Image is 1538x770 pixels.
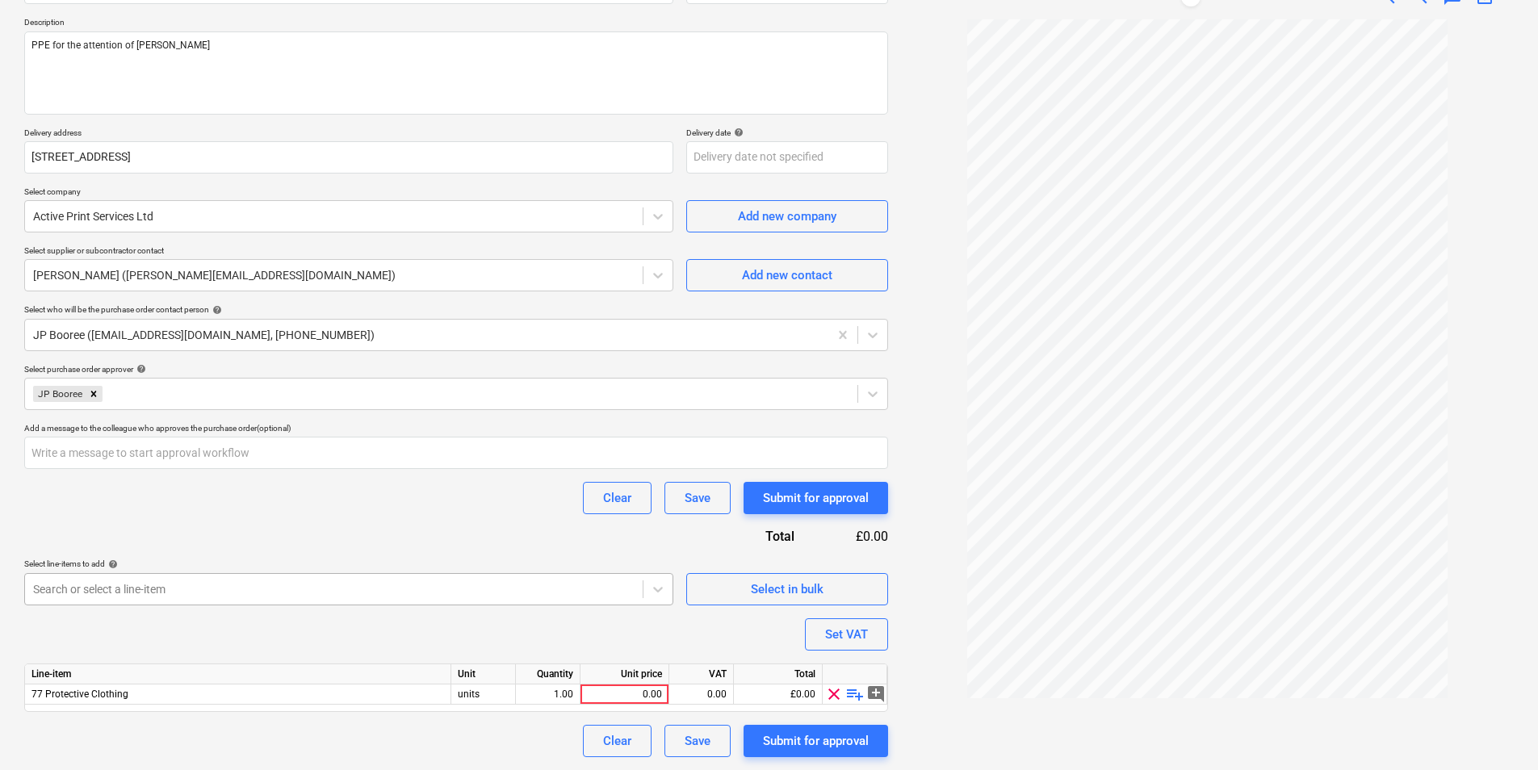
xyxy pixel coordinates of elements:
[751,579,823,600] div: Select in bulk
[25,664,451,684] div: Line-item
[516,664,580,684] div: Quantity
[866,684,886,704] span: add_comment
[583,725,652,757] button: Clear
[664,725,731,757] button: Save
[603,488,631,508] div: Clear
[763,730,869,751] div: Submit for approval
[686,200,888,232] button: Add new company
[805,618,888,651] button: Set VAT
[451,664,516,684] div: Unit
[685,488,710,508] div: Save
[24,186,673,200] p: Select company
[763,488,869,508] div: Submit for approval
[24,423,888,433] div: Add a message to the colleague who approves the purchase order (optional)
[669,664,734,684] div: VAT
[825,624,868,645] div: Set VAT
[451,684,516,705] div: units
[31,688,128,700] span: 77 Protective Clothing
[24,304,888,315] div: Select who will be the purchase order contact person
[24,17,888,31] p: Description
[742,265,832,286] div: Add new contact
[676,684,727,705] div: 0.00
[845,684,865,704] span: playlist_add
[105,559,118,569] span: help
[522,684,573,705] div: 1.00
[24,245,673,259] p: Select supplier or subcontractor contact
[580,664,669,684] div: Unit price
[33,386,85,402] div: JP Booree
[587,684,662,705] div: 0.00
[85,386,103,402] div: Remove JP Booree
[603,730,631,751] div: Clear
[686,128,888,138] div: Delivery date
[686,259,888,291] button: Add new contact
[731,128,744,137] span: help
[24,128,673,141] p: Delivery address
[824,684,844,704] span: clear
[24,31,888,115] textarea: PPE for the attention of [PERSON_NAME]
[738,206,836,227] div: Add new company
[686,141,888,174] input: Delivery date not specified
[744,482,888,514] button: Submit for approval
[734,684,823,705] div: £0.00
[734,664,823,684] div: Total
[209,305,222,315] span: help
[24,559,673,569] div: Select line-items to add
[820,527,888,546] div: £0.00
[583,482,652,514] button: Clear
[686,573,888,605] button: Select in bulk
[24,364,888,375] div: Select purchase order approver
[664,482,731,514] button: Save
[744,725,888,757] button: Submit for approval
[685,730,710,751] div: Save
[1457,693,1538,770] iframe: Chat Widget
[24,437,888,469] input: Write a message to start approval workflow
[133,364,146,374] span: help
[678,527,820,546] div: Total
[24,141,673,174] input: Delivery address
